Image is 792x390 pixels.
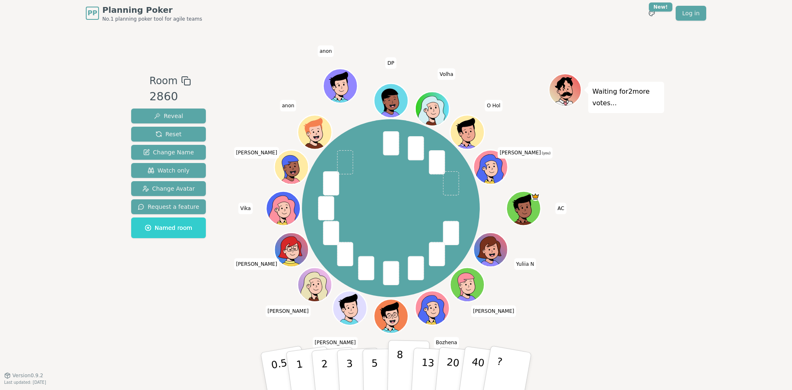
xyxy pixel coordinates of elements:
[149,73,177,88] span: Room
[102,4,202,16] span: Planning Poker
[154,112,183,120] span: Reveal
[471,305,516,317] span: Click to change your name
[102,16,202,22] span: No.1 planning poker tool for agile teams
[156,130,181,138] span: Reset
[676,6,706,21] a: Log in
[280,99,296,111] span: Click to change your name
[434,337,459,348] span: Click to change your name
[149,88,191,105] div: 2860
[385,57,396,69] span: Click to change your name
[131,145,206,160] button: Change Name
[142,184,195,193] span: Change Avatar
[86,4,202,22] a: PPPlanning PokerNo.1 planning poker tool for agile teams
[238,203,253,214] span: Click to change your name
[131,127,206,142] button: Reset
[474,151,507,183] button: Click to change your avatar
[541,151,551,155] span: (you)
[438,68,455,80] span: Click to change your name
[143,148,194,156] span: Change Name
[131,181,206,196] button: Change Avatar
[148,166,190,175] span: Watch only
[131,199,206,214] button: Request a feature
[4,380,46,385] span: Last updated: [DATE]
[234,258,279,269] span: Click to change your name
[649,2,672,12] div: New!
[4,372,43,379] button: Version0.9.2
[644,6,659,21] button: New!
[234,147,279,158] span: Click to change your name
[87,8,97,18] span: PP
[313,337,358,348] span: Click to change your name
[266,305,311,317] span: Click to change your name
[318,45,334,57] span: Click to change your name
[131,109,206,123] button: Reveal
[531,192,540,201] span: AC is the host
[592,86,660,109] p: Waiting for 2 more votes...
[497,147,552,158] span: Click to change your name
[556,203,566,214] span: Click to change your name
[485,99,502,111] span: Click to change your name
[138,203,199,211] span: Request a feature
[145,224,192,232] span: Named room
[131,163,206,178] button: Watch only
[514,258,536,269] span: Click to change your name
[131,217,206,238] button: Named room
[12,372,43,379] span: Version 0.9.2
